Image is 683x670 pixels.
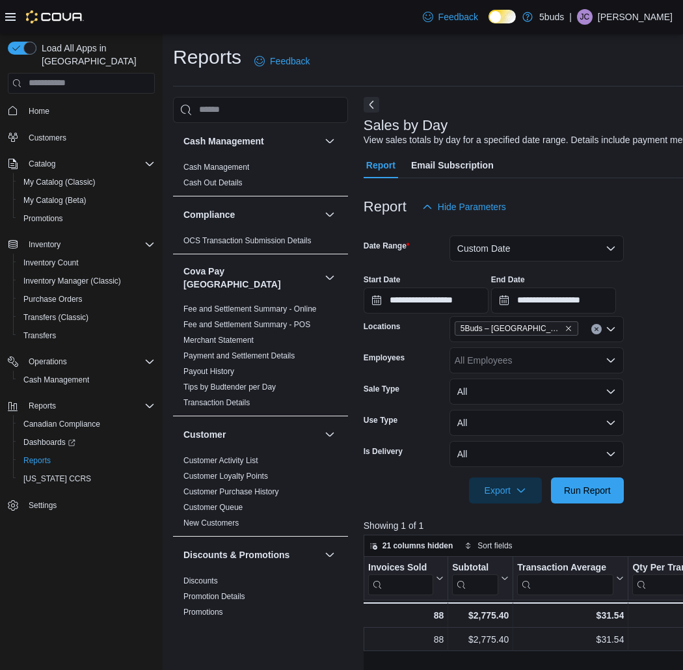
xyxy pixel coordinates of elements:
button: Remove 5Buds – North Battleford from selection in this group [565,325,572,332]
span: Customers [23,129,155,146]
button: Canadian Compliance [13,415,160,433]
a: Promotion Details [183,592,245,601]
span: Transfers (Classic) [23,312,88,323]
a: OCS Transaction Submission Details [183,236,312,245]
a: Feedback [418,4,483,30]
a: My Catalog (Classic) [18,174,101,190]
a: Customer Activity List [183,456,258,465]
button: Sort fields [459,538,517,554]
div: Transaction Average [517,561,613,595]
a: Inventory Count [18,255,84,271]
span: JC [580,9,590,25]
button: Clear input [591,324,602,334]
a: Dashboards [18,435,81,450]
div: 88 [368,632,444,647]
button: Invoices Sold [368,561,444,595]
span: Transfers (Classic) [18,310,155,325]
span: Catalog [29,159,55,169]
a: Purchase Orders [18,291,88,307]
label: Sale Type [364,384,399,394]
span: My Catalog (Beta) [18,193,155,208]
a: Cash Out Details [183,178,243,187]
div: Cova Pay [GEOGRAPHIC_DATA] [173,301,348,416]
h3: Cova Pay [GEOGRAPHIC_DATA] [183,265,319,291]
span: Fee and Settlement Summary - Online [183,304,317,314]
span: Operations [23,354,155,369]
div: Invoices Sold [368,561,433,595]
a: Transfers (Classic) [18,310,94,325]
div: Subtotal [452,561,498,595]
div: 88 [368,608,444,623]
span: Transaction Details [183,397,250,408]
span: Canadian Compliance [18,416,155,432]
a: Inventory Manager (Classic) [18,273,126,289]
button: My Catalog (Classic) [13,173,160,191]
a: Fee and Settlement Summary - POS [183,320,310,329]
button: Open list of options [606,355,616,366]
p: | [569,9,572,25]
span: Cash Management [23,375,89,385]
button: Discounts & Promotions [322,547,338,563]
span: My Catalog (Classic) [23,177,96,187]
a: Fee and Settlement Summary - Online [183,304,317,314]
span: Inventory Manager (Classic) [23,276,121,286]
span: Inventory Count [23,258,79,268]
a: Payout History [183,367,234,376]
span: Inventory Count [18,255,155,271]
a: Promotions [183,608,223,617]
a: Feedback [249,48,315,74]
button: Home [3,101,160,120]
span: Payout History [183,366,234,377]
span: Customer Activity List [183,455,258,466]
label: Locations [364,321,401,332]
span: Reports [29,401,56,411]
button: Inventory [3,235,160,254]
span: OCS Transaction Submission Details [183,235,312,246]
p: [PERSON_NAME] [598,9,673,25]
a: [US_STATE] CCRS [18,471,96,487]
span: Run Report [564,484,611,497]
span: Discounts [183,576,218,586]
label: Start Date [364,275,401,285]
button: Cash Management [13,371,160,389]
input: Press the down key to open a popover containing a calendar. [491,288,616,314]
span: My Catalog (Beta) [23,195,87,206]
a: Reports [18,453,56,468]
button: Settings [3,496,160,515]
button: Transfers (Classic) [13,308,160,327]
button: Catalog [23,156,60,172]
span: Sort fields [477,541,512,551]
a: Transfers [18,328,61,343]
button: Hide Parameters [417,194,511,220]
button: All [449,379,624,405]
a: Promotions [18,211,68,226]
span: Settings [23,497,155,513]
a: Customers [23,130,72,146]
span: Cash Management [183,162,249,172]
span: Operations [29,356,67,367]
button: All [449,410,624,436]
button: Reports [23,398,61,414]
div: Subtotal [452,561,498,574]
button: Transfers [13,327,160,345]
p: 5buds [539,9,564,25]
span: Inventory [23,237,155,252]
button: Transaction Average [517,561,624,595]
span: Load All Apps in [GEOGRAPHIC_DATA] [36,42,155,68]
a: Customer Purchase History [183,487,279,496]
button: Custom Date [449,235,624,261]
button: All [449,441,624,467]
button: Run Report [551,477,624,503]
a: Customer Queue [183,503,243,512]
label: End Date [491,275,525,285]
span: Home [23,103,155,119]
span: Hide Parameters [438,200,506,213]
span: Feedback [270,55,310,68]
button: Inventory Manager (Classic) [13,272,160,290]
span: Report [366,152,395,178]
span: Tips by Budtender per Day [183,382,276,392]
a: Cash Management [18,372,94,388]
a: Dashboards [13,433,160,451]
span: Inventory Manager (Classic) [18,273,155,289]
span: Inventory [29,239,60,250]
